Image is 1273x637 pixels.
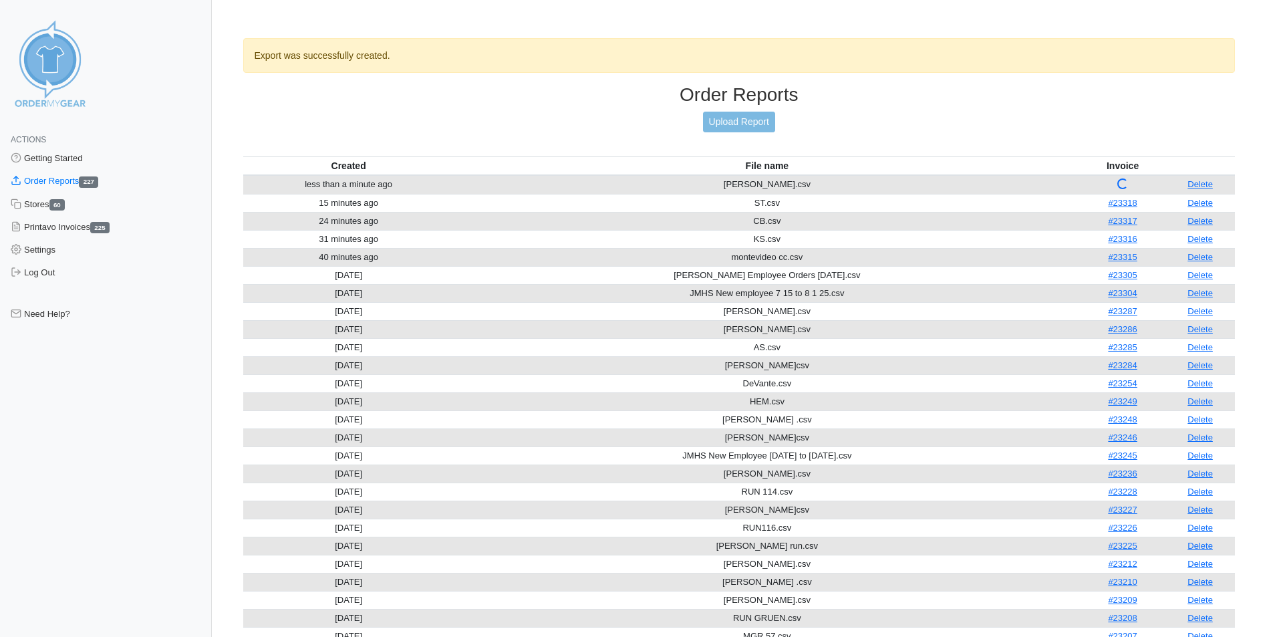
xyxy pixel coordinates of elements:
[454,356,1080,374] td: [PERSON_NAME]csv
[243,302,454,320] td: [DATE]
[243,212,454,230] td: 24 minutes ago
[454,609,1080,627] td: RUN GRUEN.csv
[1108,595,1137,605] a: #23209
[243,609,454,627] td: [DATE]
[454,320,1080,338] td: [PERSON_NAME].csv
[1187,613,1213,623] a: Delete
[1187,252,1213,262] a: Delete
[1108,396,1137,406] a: #23249
[454,537,1080,555] td: [PERSON_NAME] run.csv
[243,266,454,284] td: [DATE]
[243,591,454,609] td: [DATE]
[1108,198,1137,208] a: #23318
[1108,469,1137,479] a: #23236
[1108,270,1137,280] a: #23305
[1108,324,1137,334] a: #23286
[243,248,454,266] td: 40 minutes ago
[1187,270,1213,280] a: Delete
[243,483,454,501] td: [DATE]
[454,338,1080,356] td: AS.csv
[1187,451,1213,461] a: Delete
[454,374,1080,392] td: DeVante.csv
[1187,559,1213,569] a: Delete
[454,392,1080,410] td: HEM.csv
[454,230,1080,248] td: KS.csv
[11,135,46,144] span: Actions
[454,483,1080,501] td: RUN 114.csv
[454,284,1080,302] td: JMHS New employee 7 15 to 8 1 25.csv
[1108,613,1137,623] a: #23208
[1187,432,1213,442] a: Delete
[243,465,454,483] td: [DATE]
[1108,216,1137,226] a: #23317
[243,428,454,447] td: [DATE]
[703,112,775,132] a: Upload Report
[1187,360,1213,370] a: Delete
[243,537,454,555] td: [DATE]
[243,84,1236,106] h3: Order Reports
[1108,252,1137,262] a: #23315
[454,410,1080,428] td: [PERSON_NAME] .csv
[1187,198,1213,208] a: Delete
[243,555,454,573] td: [DATE]
[243,338,454,356] td: [DATE]
[454,248,1080,266] td: montevideo cc.csv
[454,175,1080,195] td: [PERSON_NAME].csv
[1108,541,1137,551] a: #23225
[454,302,1080,320] td: [PERSON_NAME].csv
[79,176,98,188] span: 227
[1187,216,1213,226] a: Delete
[1108,414,1137,424] a: #23248
[1108,306,1137,316] a: #23287
[1187,324,1213,334] a: Delete
[1187,288,1213,298] a: Delete
[1108,487,1137,497] a: #23228
[243,447,454,465] td: [DATE]
[243,320,454,338] td: [DATE]
[49,199,65,211] span: 60
[1108,523,1137,533] a: #23226
[243,519,454,537] td: [DATE]
[1108,577,1137,587] a: #23210
[1080,156,1165,175] th: Invoice
[243,284,454,302] td: [DATE]
[243,374,454,392] td: [DATE]
[454,266,1080,284] td: [PERSON_NAME] Employee Orders [DATE].csv
[1108,451,1137,461] a: #23245
[243,573,454,591] td: [DATE]
[90,222,110,233] span: 225
[454,194,1080,212] td: ST.csv
[1108,378,1137,388] a: #23254
[243,410,454,428] td: [DATE]
[454,447,1080,465] td: JMHS New Employee [DATE] to [DATE].csv
[1187,306,1213,316] a: Delete
[243,38,1236,73] div: Export was successfully created.
[1108,342,1137,352] a: #23285
[454,555,1080,573] td: [PERSON_NAME].csv
[1108,360,1137,370] a: #23284
[243,156,454,175] th: Created
[1187,595,1213,605] a: Delete
[1187,179,1213,189] a: Delete
[243,356,454,374] td: [DATE]
[243,501,454,519] td: [DATE]
[243,194,454,212] td: 15 minutes ago
[1187,487,1213,497] a: Delete
[1187,234,1213,244] a: Delete
[243,175,454,195] td: less than a minute ago
[454,428,1080,447] td: [PERSON_NAME]csv
[243,392,454,410] td: [DATE]
[1187,577,1213,587] a: Delete
[454,519,1080,537] td: RUN116.csv
[1108,234,1137,244] a: #23316
[1187,469,1213,479] a: Delete
[454,156,1080,175] th: File name
[1187,342,1213,352] a: Delete
[1187,541,1213,551] a: Delete
[1187,414,1213,424] a: Delete
[454,591,1080,609] td: [PERSON_NAME].csv
[1187,523,1213,533] a: Delete
[243,230,454,248] td: 31 minutes ago
[1108,505,1137,515] a: #23227
[1187,505,1213,515] a: Delete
